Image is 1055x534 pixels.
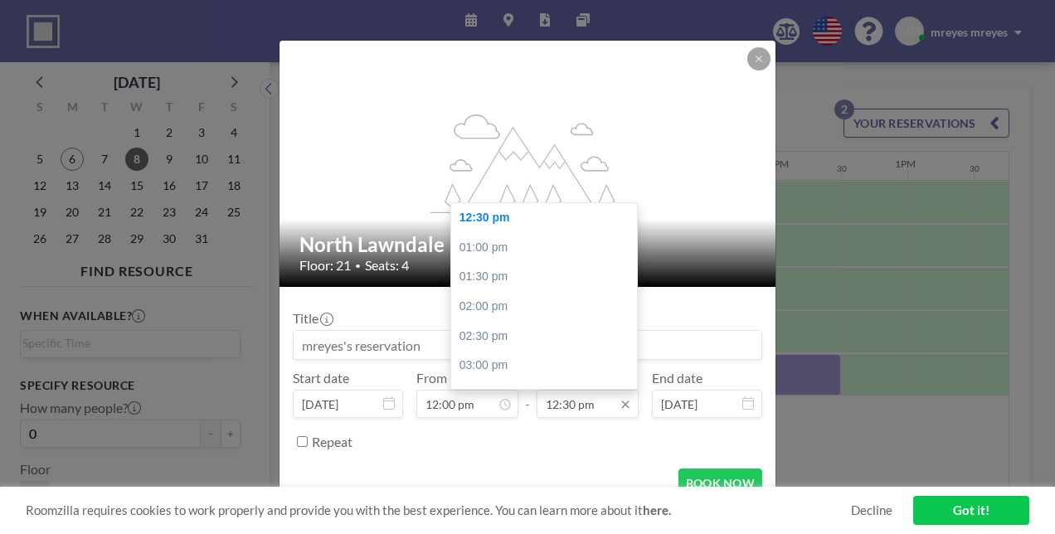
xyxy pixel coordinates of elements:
[451,233,645,263] div: 01:00 pm
[851,502,892,518] a: Decline
[451,351,645,381] div: 03:00 pm
[451,381,645,410] div: 03:30 pm
[299,257,351,274] span: Floor: 21
[312,434,352,450] label: Repeat
[643,502,671,517] a: here.
[293,370,349,386] label: Start date
[293,310,332,327] label: Title
[652,370,703,386] label: End date
[678,468,762,498] button: BOOK NOW
[451,292,645,322] div: 02:00 pm
[451,203,645,233] div: 12:30 pm
[451,262,645,292] div: 01:30 pm
[525,376,530,412] span: -
[451,322,645,352] div: 02:30 pm
[913,496,1029,525] a: Got it!
[416,370,447,386] label: From
[355,260,361,272] span: •
[299,232,757,257] h2: North Lawndale
[26,502,851,518] span: Roomzilla requires cookies to work properly and provide you with the best experience. You can lea...
[365,257,409,274] span: Seats: 4
[294,331,761,359] input: mreyes's reservation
